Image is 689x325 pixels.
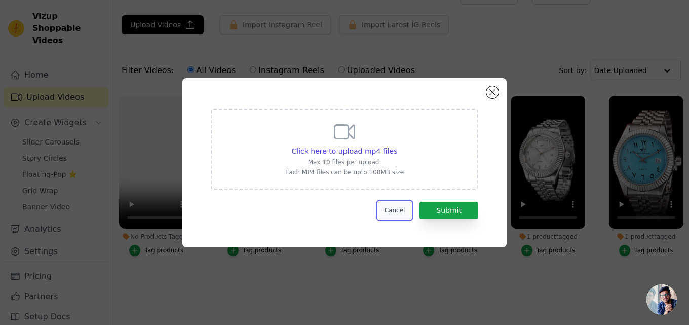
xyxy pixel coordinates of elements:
[285,158,404,166] p: Max 10 files per upload.
[292,147,398,155] span: Click here to upload mp4 files
[378,202,412,219] button: Cancel
[285,168,404,176] p: Each MP4 files can be upto 100MB size
[646,284,677,315] a: Ouvrir le chat
[486,86,499,98] button: Close modal
[419,202,478,219] button: Submit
